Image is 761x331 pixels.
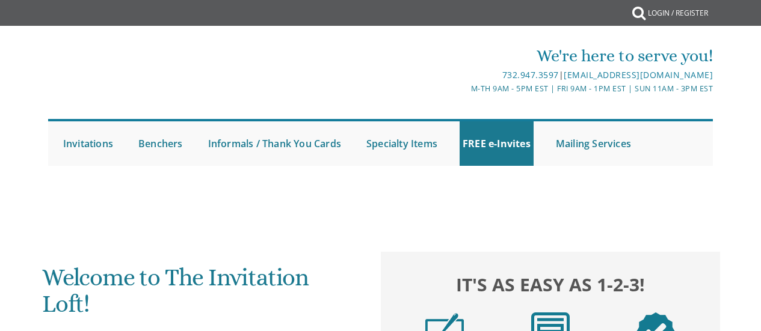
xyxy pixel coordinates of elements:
a: Mailing Services [553,121,634,166]
a: Benchers [135,121,186,166]
div: | [270,68,713,82]
h1: Welcome to The Invitation Loft! [42,264,359,326]
a: Informals / Thank You Cards [205,121,344,166]
div: We're here to serve you! [270,44,713,68]
a: [EMAIL_ADDRESS][DOMAIN_NAME] [564,69,713,80]
a: Invitations [60,121,116,166]
a: 732.947.3597 [502,69,559,80]
h2: It's as easy as 1-2-3! [392,271,709,297]
a: Specialty Items [363,121,440,166]
div: M-Th 9am - 5pm EST | Fri 9am - 1pm EST | Sun 11am - 3pm EST [270,82,713,95]
a: FREE e-Invites [460,121,534,166]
